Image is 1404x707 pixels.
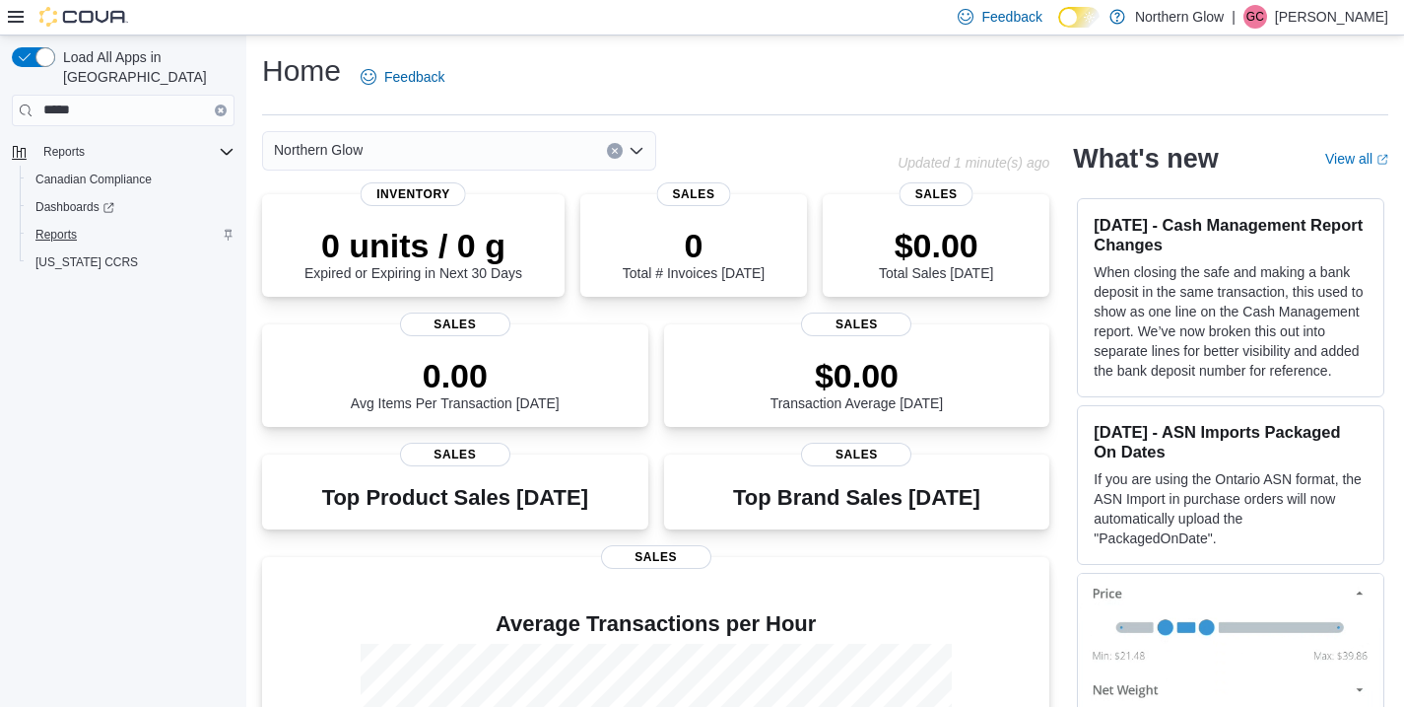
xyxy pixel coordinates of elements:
[1094,262,1368,381] p: When closing the safe and making a bank deposit in the same transaction, this used to show as one...
[35,254,138,270] span: [US_STATE] CCRS
[20,248,242,276] button: [US_STATE] CCRS
[1246,5,1264,29] span: GC
[274,138,363,162] span: Northern Glow
[28,223,234,247] span: Reports
[35,140,234,164] span: Reports
[1058,28,1059,29] span: Dark Mode
[278,612,1034,636] h4: Average Transactions per Hour
[1073,143,1218,175] h2: What's new
[35,199,114,215] span: Dashboards
[384,67,444,87] span: Feedback
[607,143,623,159] button: Clear input
[351,356,560,411] div: Avg Items Per Transaction [DATE]
[215,105,227,116] button: Clear input
[322,486,588,510] h3: Top Product Sales [DATE]
[28,195,122,219] a: Dashboards
[28,250,234,274] span: Washington CCRS
[20,221,242,248] button: Reports
[1094,422,1368,461] h3: [DATE] - ASN Imports Packaged On Dates
[28,168,160,191] a: Canadian Compliance
[20,166,242,193] button: Canadian Compliance
[400,443,510,466] span: Sales
[39,7,128,27] img: Cova
[43,144,85,160] span: Reports
[55,47,234,87] span: Load All Apps in [GEOGRAPHIC_DATA]
[35,227,77,243] span: Reports
[879,226,993,281] div: Total Sales [DATE]
[28,223,85,247] a: Reports
[262,51,341,91] h1: Home
[1094,215,1368,254] h3: [DATE] - Cash Management Report Changes
[1135,5,1224,29] p: Northern Glow
[1325,151,1388,167] a: View allExternal link
[304,226,522,265] p: 0 units / 0 g
[770,356,944,411] div: Transaction Average [DATE]
[623,226,765,281] div: Total # Invoices [DATE]
[353,57,452,97] a: Feedback
[1275,5,1388,29] p: [PERSON_NAME]
[1094,469,1368,548] p: If you are using the Ontario ASN format, the ASN Import in purchase orders will now automatically...
[770,356,944,395] p: $0.00
[304,226,522,281] div: Expired or Expiring in Next 30 Days
[35,140,93,164] button: Reports
[1058,7,1100,28] input: Dark Mode
[28,168,234,191] span: Canadian Compliance
[657,182,731,206] span: Sales
[28,250,146,274] a: [US_STATE] CCRS
[1376,154,1388,166] svg: External link
[601,545,711,569] span: Sales
[898,155,1049,171] p: Updated 1 minute(s) ago
[733,486,980,510] h3: Top Brand Sales [DATE]
[879,226,993,265] p: $0.00
[361,182,466,206] span: Inventory
[351,356,560,395] p: 0.00
[801,443,911,466] span: Sales
[400,313,510,336] span: Sales
[35,172,152,187] span: Canadian Compliance
[981,7,1041,27] span: Feedback
[629,143,644,159] button: Open list of options
[1232,5,1236,29] p: |
[900,182,973,206] span: Sales
[801,313,911,336] span: Sales
[623,226,765,265] p: 0
[12,130,234,327] nav: Complex example
[28,195,234,219] span: Dashboards
[1243,5,1267,29] div: Gayle Church
[4,138,242,166] button: Reports
[20,193,242,221] a: Dashboards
